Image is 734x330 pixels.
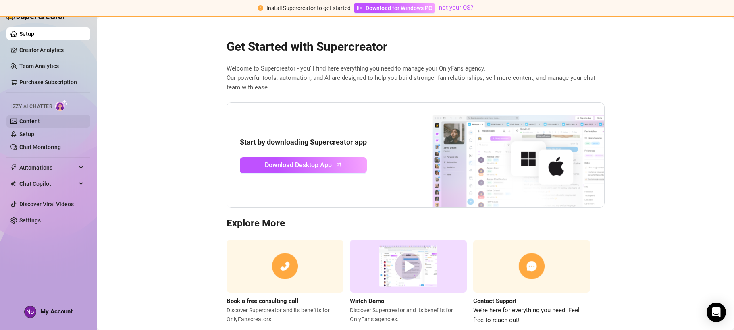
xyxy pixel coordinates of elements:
[473,306,590,325] span: We’re here for everything you need. Feel free to reach out!
[55,100,68,111] img: AI Chatter
[354,3,435,13] a: Download for Windows PC
[10,164,17,171] span: thunderbolt
[334,160,343,169] span: arrow-up
[19,161,77,174] span: Automations
[19,144,61,150] a: Chat Monitoring
[19,31,34,37] a: Setup
[266,5,351,11] span: Install Supercreator to get started
[707,303,726,322] div: Open Intercom Messenger
[227,297,298,305] strong: Book a free consulting call
[19,118,40,125] a: Content
[19,79,77,85] a: Purchase Subscription
[227,240,343,325] a: Book a free consulting callDiscover Supercreator and its benefits for OnlyFanscreators
[40,308,73,315] span: My Account
[265,160,332,170] span: Download Desktop App
[357,5,362,11] span: windows
[227,240,343,293] img: consulting call
[227,64,605,93] span: Welcome to Supercreator - you’ll find here everything you need to manage your OnlyFans agency. Ou...
[11,103,52,110] span: Izzy AI Chatter
[473,297,516,305] strong: Contact Support
[366,4,432,12] span: Download for Windows PC
[240,138,367,146] strong: Start by downloading Supercreator app
[439,4,473,11] a: not your OS?
[403,103,604,208] img: download app
[19,217,41,224] a: Settings
[227,306,343,324] span: Discover Supercreator and its benefits for OnlyFans creators
[227,217,605,230] h3: Explore More
[350,240,467,325] a: Watch DemoDiscover Supercreator and its benefits for OnlyFans agencies.
[19,201,74,208] a: Discover Viral Videos
[19,177,77,190] span: Chat Copilot
[240,157,367,173] a: Download Desktop Apparrow-up
[350,306,467,324] span: Discover Supercreator and its benefits for OnlyFans agencies.
[227,39,605,54] h2: Get Started with Supercreator
[258,5,263,11] span: exclamation-circle
[350,297,384,305] strong: Watch Demo
[10,181,16,187] img: Chat Copilot
[350,240,467,293] img: supercreator demo
[19,44,84,56] a: Creator Analytics
[19,63,59,69] a: Team Analytics
[19,131,34,137] a: Setup
[25,306,36,318] img: ACg8ocKVTYFnRoc4npJZjwsfWjpZ_n68bnZZoR3uy4u2XXMRKufDdw=s96-c
[473,240,590,293] img: contact support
